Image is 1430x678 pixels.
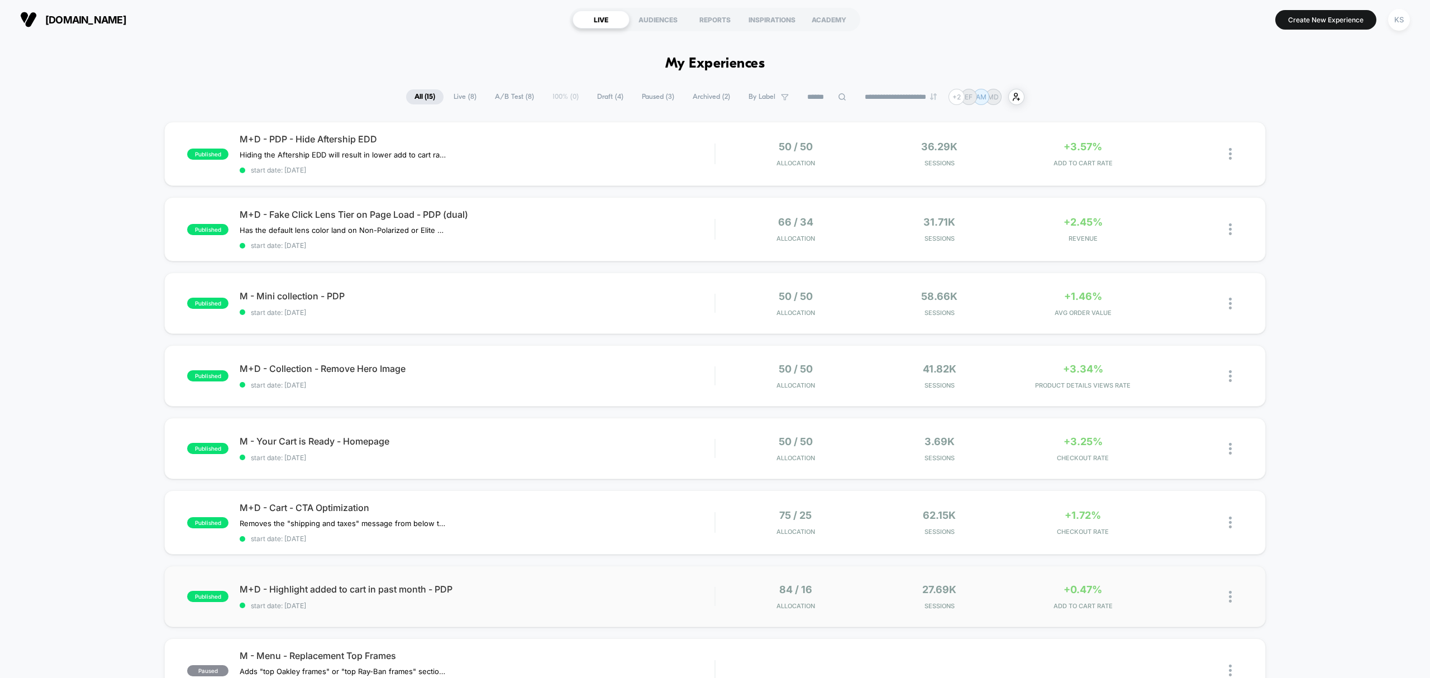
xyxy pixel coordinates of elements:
span: 31.71k [923,216,955,228]
span: published [187,443,228,454]
div: ACADEMY [800,11,857,28]
span: ADD TO CART RATE [1014,602,1152,610]
span: Sessions [870,381,1008,389]
span: M - Mini collection - PDP [240,290,714,302]
span: Live ( 8 ) [445,89,485,104]
span: Allocation [776,381,815,389]
span: published [187,149,228,160]
span: 75 / 25 [779,509,812,521]
span: Allocation [776,454,815,462]
span: Archived ( 2 ) [684,89,738,104]
span: Allocation [776,159,815,167]
div: + 2 [948,89,965,105]
div: LIVE [573,11,630,28]
span: 50 / 50 [779,363,813,375]
span: Adds "top Oakley frames" or "top Ray-Ban frames" section to replacement lenses for Oakley and Ray... [240,667,447,676]
span: 41.82k [923,363,956,375]
span: published [187,517,228,528]
span: Paused ( 3 ) [633,89,683,104]
span: 36.29k [921,141,957,152]
button: Create New Experience [1275,10,1376,30]
span: start date: [DATE] [240,381,714,389]
span: start date: [DATE] [240,453,714,462]
span: +2.45% [1064,216,1103,228]
span: 50 / 50 [779,141,813,152]
span: Sessions [870,454,1008,462]
p: EF [965,93,973,101]
span: 58.66k [921,290,957,302]
span: Has the default lens color land on Non-Polarized or Elite Polarized to see if that performs bette... [240,226,447,235]
span: Allocation [776,235,815,242]
p: AM [976,93,986,101]
span: 50 / 50 [779,290,813,302]
span: 50 / 50 [779,436,813,447]
span: M - Menu - Replacement Top Frames [240,650,714,661]
span: A/B Test ( 8 ) [487,89,542,104]
img: close [1229,591,1232,603]
img: close [1229,443,1232,455]
span: Sessions [870,235,1008,242]
span: start date: [DATE] [240,601,714,610]
span: M+D - Highlight added to cart in past month - PDP [240,584,714,595]
span: Hiding the Aftership EDD will result in lower add to cart rate and conversion rate [240,150,447,159]
span: M+D - Cart - CTA Optimization [240,502,714,513]
span: CHECKOUT RATE [1014,528,1152,536]
p: MD [988,93,999,101]
span: Removes the "shipping and taxes" message from below the CTA and replaces it with message about re... [240,519,447,528]
span: M+D - PDP - Hide Aftership EDD [240,133,714,145]
span: +3.57% [1064,141,1102,152]
span: PRODUCT DETAILS VIEWS RATE [1014,381,1152,389]
span: start date: [DATE] [240,241,714,250]
span: start date: [DATE] [240,166,714,174]
span: M+D - Fake Click Lens Tier on Page Load - PDP (dual) [240,209,714,220]
span: start date: [DATE] [240,308,714,317]
span: [DOMAIN_NAME] [45,14,126,26]
span: Sessions [870,602,1008,610]
div: KS [1388,9,1410,31]
button: [DOMAIN_NAME] [17,11,130,28]
span: 27.69k [922,584,956,595]
span: 84 / 16 [779,584,812,595]
span: Sessions [870,528,1008,536]
span: +3.25% [1064,436,1103,447]
span: +1.46% [1064,290,1102,302]
img: Visually logo [20,11,37,28]
div: INSPIRATIONS [743,11,800,28]
span: CHECKOUT RATE [1014,454,1152,462]
span: start date: [DATE] [240,534,714,543]
img: close [1229,298,1232,309]
img: close [1229,517,1232,528]
span: 62.15k [923,509,956,521]
img: close [1229,223,1232,235]
span: M - Your Cart is Ready - Homepage [240,436,714,447]
span: REVENUE [1014,235,1152,242]
span: By Label [749,93,775,101]
span: +0.47% [1064,584,1102,595]
span: AVG ORDER VALUE [1014,309,1152,317]
h1: My Experiences [665,56,765,72]
span: 66 / 34 [778,216,813,228]
div: REPORTS [687,11,743,28]
img: end [930,93,937,100]
span: ADD TO CART RATE [1014,159,1152,167]
span: Allocation [776,602,815,610]
span: published [187,224,228,235]
span: M+D - Collection - Remove Hero Image [240,363,714,374]
img: close [1229,370,1232,382]
span: All ( 15 ) [406,89,444,104]
button: KS [1385,8,1413,31]
span: 3.69k [924,436,955,447]
span: Sessions [870,159,1008,167]
span: Allocation [776,309,815,317]
span: published [187,370,228,381]
div: AUDIENCES [630,11,687,28]
span: Draft ( 4 ) [589,89,632,104]
span: paused [187,665,228,676]
span: published [187,298,228,309]
img: close [1229,148,1232,160]
span: published [187,591,228,602]
span: Sessions [870,309,1008,317]
span: +3.34% [1063,363,1103,375]
img: close [1229,665,1232,676]
span: +1.72% [1065,509,1101,521]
